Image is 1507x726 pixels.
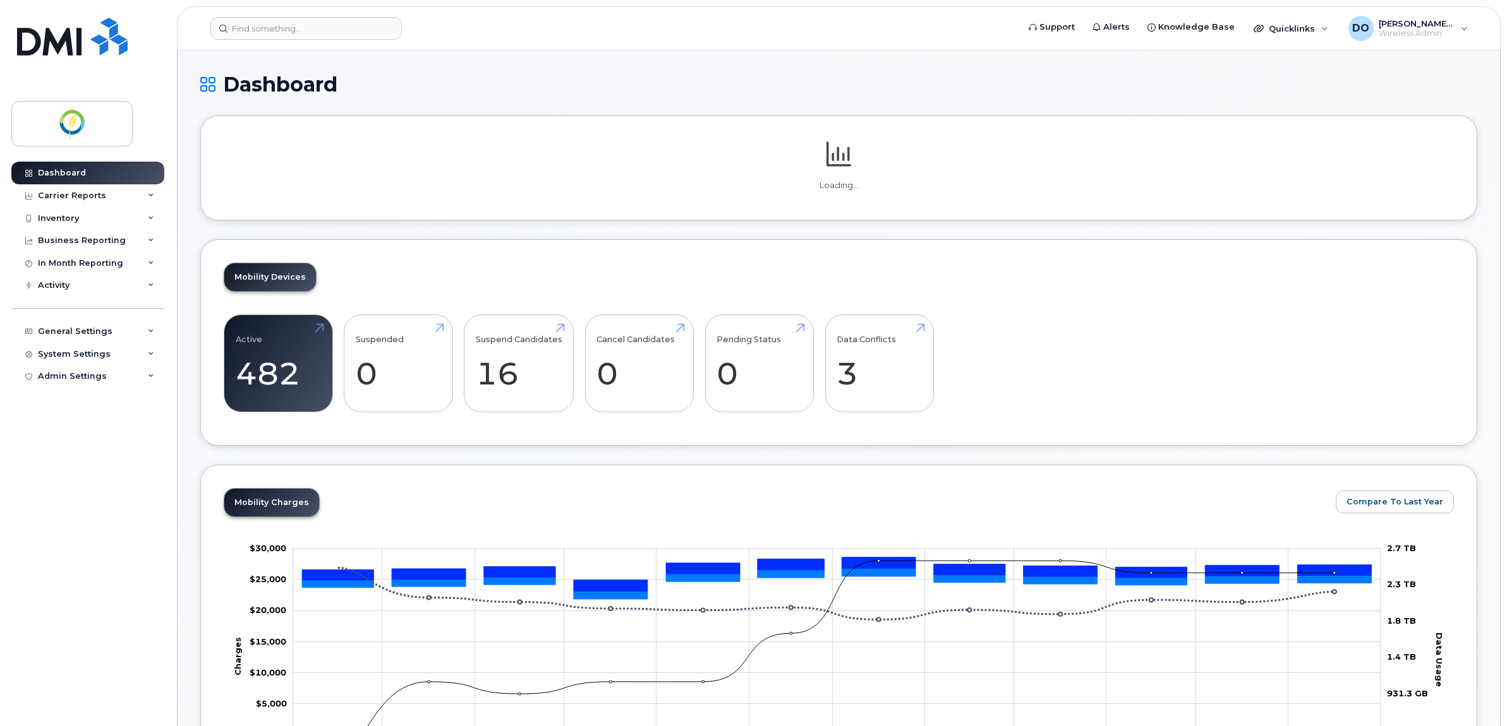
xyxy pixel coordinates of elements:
a: Suspend Candidates 16 [476,322,562,405]
button: Compare To Last Year [1336,491,1454,513]
tspan: $10,000 [250,667,286,677]
tspan: 1.4 TB [1387,652,1416,662]
tspan: 2.7 TB [1387,543,1416,553]
tspan: $5,000 [256,699,287,709]
tspan: 1.8 TB [1387,616,1416,626]
span: Compare To Last Year [1347,496,1443,508]
a: Cancel Candidates 0 [596,322,682,405]
g: $0 [250,667,286,677]
g: $0 [250,574,286,584]
tspan: 931.3 GB [1387,688,1428,698]
g: $0 [250,605,286,616]
tspan: $30,000 [250,543,286,553]
g: $0 [250,636,286,646]
a: Suspended 0 [356,322,441,405]
g: PST [303,557,1372,592]
p: Loading... [224,180,1454,191]
tspan: 2.3 TB [1387,580,1416,590]
h1: Dashboard [200,73,1477,95]
a: Data Conflicts 3 [837,322,922,405]
a: Pending Status 0 [717,322,802,405]
a: Active 482 [236,322,321,405]
tspan: $15,000 [250,636,286,646]
g: GST [303,569,1372,600]
tspan: Data Usage [1435,633,1445,687]
tspan: $25,000 [250,574,286,584]
a: Mobility Charges [224,489,319,516]
tspan: $20,000 [250,605,286,616]
a: Mobility Devices [224,263,316,291]
tspan: Charges [233,637,243,675]
g: $0 [250,543,286,553]
g: $0 [256,699,287,709]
